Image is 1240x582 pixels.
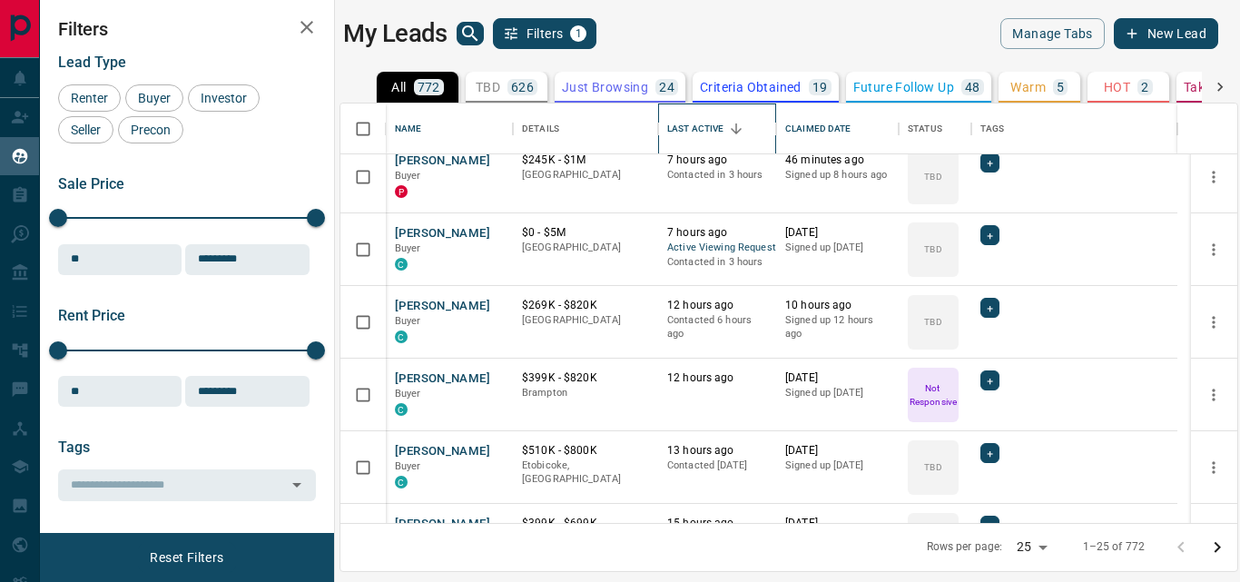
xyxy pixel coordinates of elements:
span: 1 [572,27,585,40]
p: TBD [476,81,500,94]
button: [PERSON_NAME] [395,153,490,170]
p: TBD [924,460,941,474]
span: + [987,299,993,317]
p: Contacted 6 hours ago [667,313,767,341]
p: 15 hours ago [667,516,767,531]
p: 10 hours ago [785,298,890,313]
p: [DATE] [785,225,890,241]
div: 25 [1009,534,1053,560]
span: Buyer [395,460,421,472]
div: Buyer [125,84,183,112]
p: $269K - $820K [522,298,649,313]
div: Status [899,104,971,154]
div: + [980,370,999,390]
span: + [987,371,993,390]
p: Signed up 12 hours ago [785,313,890,341]
span: Buyer [395,388,421,400]
div: condos.ca [395,403,408,416]
p: 772 [418,81,440,94]
div: condos.ca [395,330,408,343]
div: Investor [188,84,260,112]
span: + [987,226,993,244]
p: 1–25 of 772 [1083,539,1145,555]
div: Name [386,104,513,154]
p: [DATE] [785,443,890,459]
span: Sale Price [58,175,124,192]
span: + [987,444,993,462]
p: Signed up 8 hours ago [785,168,890,182]
button: Open [284,472,310,498]
div: property.ca [395,185,408,198]
p: [GEOGRAPHIC_DATA] [522,313,649,328]
button: New Lead [1114,18,1218,49]
button: [PERSON_NAME] [395,298,490,315]
span: Seller [64,123,107,137]
span: Buyer [395,242,421,254]
div: condos.ca [395,476,408,488]
p: 12 hours ago [667,298,767,313]
div: Last Active [658,104,776,154]
p: 12 hours ago [667,370,767,386]
span: Opportunity Type [58,533,170,550]
p: Rows per page: [927,539,1003,555]
button: more [1200,381,1227,409]
button: [PERSON_NAME] [395,370,490,388]
div: + [980,225,999,245]
button: search button [457,22,484,45]
p: $399K - $699K [522,516,649,531]
span: Buyer [132,91,177,105]
div: Seller [58,116,113,143]
p: 5 [1057,81,1064,94]
p: Not Responsive [910,381,957,409]
p: 2 [1141,81,1148,94]
p: 7 hours ago [667,153,767,168]
button: Go to next page [1199,529,1235,566]
button: more [1200,163,1227,191]
p: Just Browsing [562,81,648,94]
p: $245K - $1M [522,153,649,168]
h1: My Leads [343,19,448,48]
p: $510K - $800K [522,443,649,459]
p: 46 minutes ago [785,153,890,168]
span: + [987,153,993,172]
p: Contacted in 3 hours [667,255,767,270]
span: Investor [194,91,253,105]
p: Criteria Obtained [700,81,802,94]
p: TBD [924,315,941,329]
button: more [1200,309,1227,336]
div: Claimed Date [785,104,851,154]
div: Last Active [667,104,723,154]
p: 13 hours ago [667,443,767,459]
button: more [1200,236,1227,263]
p: 48 [965,81,980,94]
button: more [1200,454,1227,481]
div: Precon [118,116,183,143]
span: Buyer [395,170,421,182]
p: Signed up [DATE] [785,459,890,473]
span: Buyer [395,315,421,327]
p: 24 [659,81,674,94]
span: Precon [124,123,177,137]
p: Brampton [522,386,649,400]
p: Future Follow Up [853,81,954,94]
button: [PERSON_NAME] [395,516,490,533]
p: Etobicoke, [GEOGRAPHIC_DATA] [522,459,649,487]
p: $399K - $820K [522,370,649,386]
p: [GEOGRAPHIC_DATA] [522,241,649,255]
p: TBD [924,242,941,256]
p: 7 hours ago [667,225,767,241]
div: Status [908,104,942,154]
h2: Filters [58,18,316,40]
p: $0 - $5M [522,225,649,241]
div: Renter [58,84,121,112]
button: [PERSON_NAME] [395,225,490,242]
span: Renter [64,91,114,105]
p: Warm [1010,81,1046,94]
div: Tags [980,104,1005,154]
p: [DATE] [785,516,890,531]
span: Rent Price [58,307,125,324]
p: Signed up [DATE] [785,241,890,255]
p: All [391,81,406,94]
button: Reset Filters [138,542,235,573]
div: Name [395,104,422,154]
